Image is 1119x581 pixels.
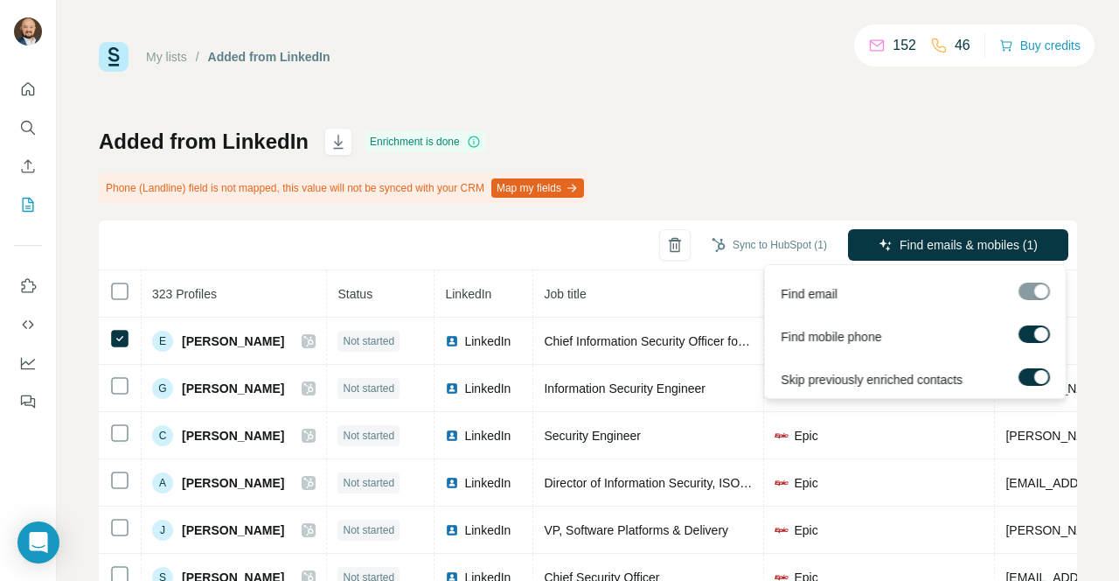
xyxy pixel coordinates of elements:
[14,150,42,182] button: Enrich CSV
[152,520,173,541] div: J
[445,476,459,490] img: LinkedIn logo
[182,332,284,350] span: [PERSON_NAME]
[182,427,284,444] span: [PERSON_NAME]
[999,33,1081,58] button: Buy credits
[794,427,817,444] span: Epic
[343,522,394,538] span: Not started
[955,35,970,56] p: 46
[208,48,330,66] div: Added from LinkedIn
[14,270,42,302] button: Use Surfe on LinkedIn
[337,287,372,301] span: Status
[775,429,789,443] img: company-logo
[491,178,584,198] button: Map my fields
[14,17,42,45] img: Avatar
[775,523,789,537] img: company-logo
[343,475,394,491] span: Not started
[152,425,173,446] div: C
[445,523,459,537] img: LinkedIn logo
[544,429,641,443] span: Security Engineer
[848,229,1068,261] button: Find emails & mobiles (1)
[781,328,881,346] span: Find mobile phone
[196,48,199,66] li: /
[445,429,459,443] img: LinkedIn logo
[544,287,586,301] span: Job title
[445,287,491,301] span: LinkedIn
[17,521,59,563] div: Open Intercom Messenger
[152,472,173,493] div: A
[14,347,42,379] button: Dashboard
[182,521,284,539] span: [PERSON_NAME]
[794,521,817,539] span: Epic
[99,173,587,203] div: Phone (Landline) field is not mapped, this value will not be synced with your CRM
[893,35,916,56] p: 152
[781,285,838,303] span: Find email
[343,333,394,349] span: Not started
[182,474,284,492] span: [PERSON_NAME]
[14,73,42,105] button: Quick start
[14,386,42,417] button: Feedback
[794,474,817,492] span: Epic
[152,331,173,352] div: E
[781,371,963,388] span: Skip previously enriched contacts
[152,378,173,399] div: G
[775,476,789,490] img: company-logo
[464,332,511,350] span: LinkedIn
[99,42,129,72] img: Surfe Logo
[544,523,728,537] span: VP, Software Platforms & Delivery
[146,50,187,64] a: My lists
[445,334,459,348] img: LinkedIn logo
[14,309,42,340] button: Use Surfe API
[14,112,42,143] button: Search
[464,521,511,539] span: LinkedIn
[152,287,217,301] span: 323 Profiles
[464,380,511,397] span: LinkedIn
[343,428,394,444] span: Not started
[445,381,459,395] img: LinkedIn logo
[464,427,511,444] span: LinkedIn
[464,474,511,492] span: LinkedIn
[343,381,394,396] span: Not started
[182,380,284,397] span: [PERSON_NAME]
[544,334,807,348] span: Chief Information Security Officer for Epic Nexus
[14,189,42,220] button: My lists
[544,476,792,490] span: Director of Information Security, ISO - Hosting
[365,131,486,152] div: Enrichment is done
[900,236,1038,254] span: Find emails & mobiles (1)
[699,232,839,258] button: Sync to HubSpot (1)
[99,128,309,156] h1: Added from LinkedIn
[544,381,705,395] span: Information Security Engineer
